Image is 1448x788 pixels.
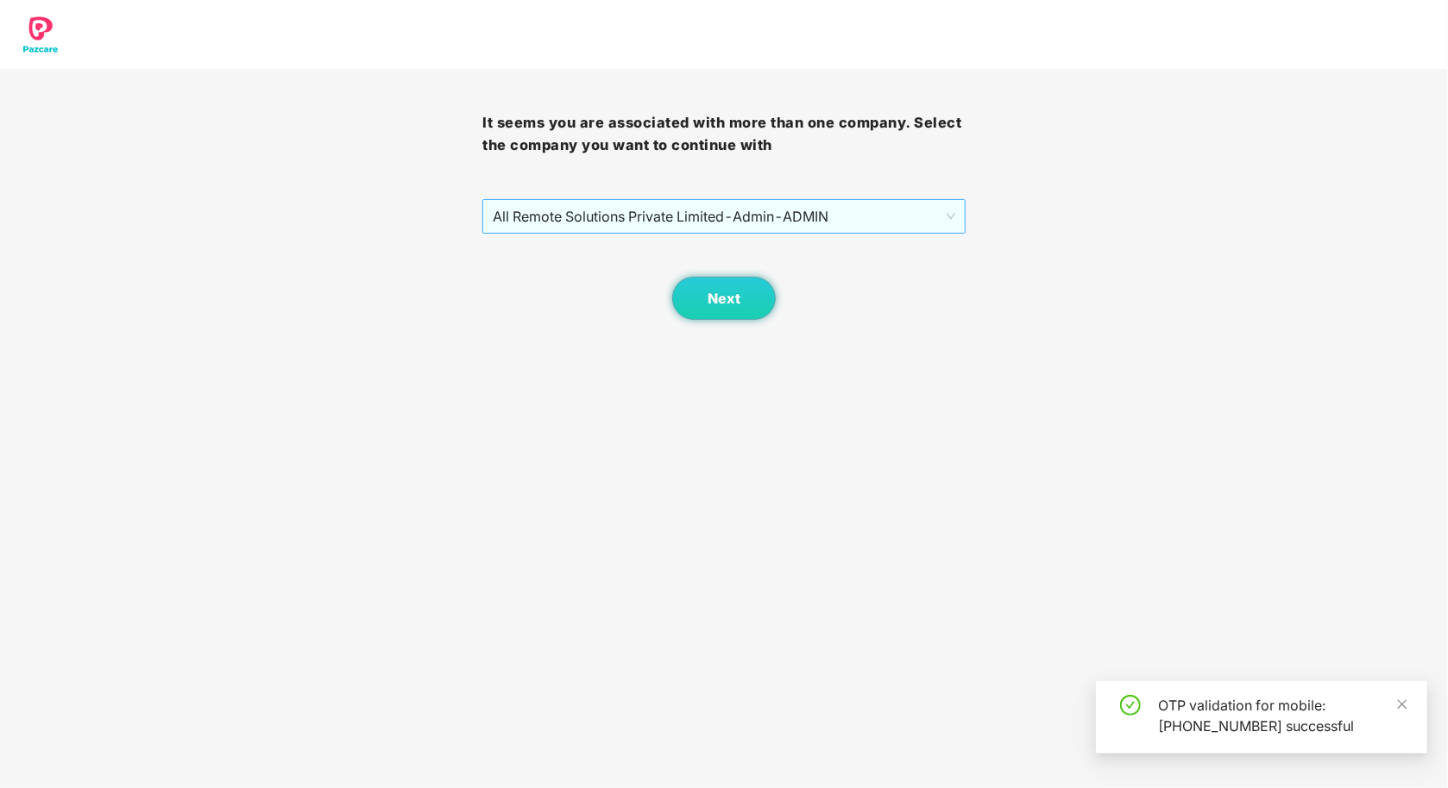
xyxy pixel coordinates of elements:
span: All Remote Solutions Private Limited - Admin - ADMIN [493,200,954,233]
h3: It seems you are associated with more than one company. Select the company you want to continue with [482,112,965,156]
button: Next [672,277,776,320]
div: OTP validation for mobile: [PHONE_NUMBER] successful [1158,695,1407,736]
span: check-circle [1120,695,1141,716]
span: Next [708,291,740,307]
span: close [1396,698,1408,710]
